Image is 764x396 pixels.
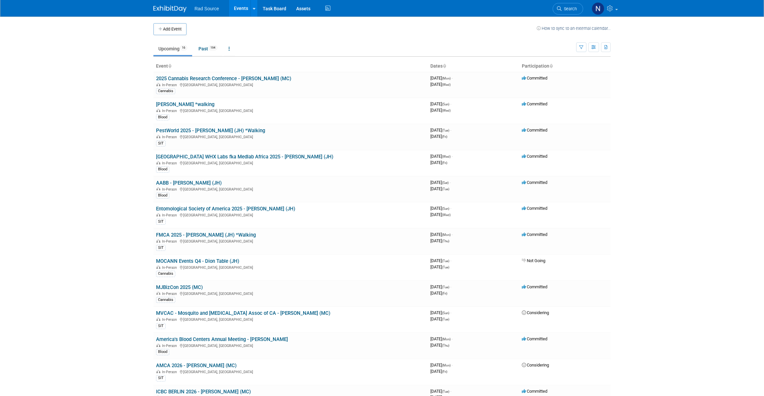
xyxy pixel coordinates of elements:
[522,101,547,106] span: Committed
[452,232,453,237] span: -
[156,344,160,347] img: In-Person Event
[442,109,451,112] span: (Wed)
[442,155,451,158] span: (Wed)
[180,45,187,50] span: 16
[442,317,449,321] span: (Tue)
[442,292,447,295] span: (Fri)
[162,135,179,139] span: In-Person
[194,6,219,11] span: Rad Source
[156,212,425,217] div: [GEOGRAPHIC_DATA], [GEOGRAPHIC_DATA]
[156,245,166,251] div: SIT
[156,154,333,160] a: [GEOGRAPHIC_DATA] WHX Labs fka Medlab Africa 2025 - [PERSON_NAME] (JH)
[156,389,251,395] a: ICBC BERLIN 2026 - [PERSON_NAME] (MC)
[442,259,449,263] span: (Tue)
[442,285,449,289] span: (Tue)
[430,264,449,269] span: [DATE]
[430,134,447,139] span: [DATE]
[156,141,166,146] div: SIT
[522,206,547,211] span: Committed
[452,154,453,159] span: -
[430,316,449,321] span: [DATE]
[156,264,425,270] div: [GEOGRAPHIC_DATA], [GEOGRAPHIC_DATA]
[522,232,547,237] span: Committed
[430,284,451,289] span: [DATE]
[156,101,214,107] a: [PERSON_NAME] *walking
[156,83,160,86] img: In-Person Event
[162,239,179,244] span: In-Person
[156,160,425,165] div: [GEOGRAPHIC_DATA], [GEOGRAPHIC_DATA]
[442,83,451,86] span: (Wed)
[153,23,187,35] button: Add Event
[450,258,451,263] span: -
[522,128,547,133] span: Committed
[450,101,451,106] span: -
[156,114,169,120] div: Blood
[162,161,179,165] span: In-Person
[522,154,547,159] span: Committed
[430,238,449,243] span: [DATE]
[452,363,453,368] span: -
[156,265,160,269] img: In-Person Event
[156,219,166,225] div: SIT
[156,206,295,212] a: Entomological Society of America 2025 - [PERSON_NAME] (JH)
[442,233,451,237] span: (Mon)
[553,3,583,15] a: Search
[430,389,451,394] span: [DATE]
[168,63,171,69] a: Sort by Event Name
[162,292,179,296] span: In-Person
[522,310,549,315] span: Considering
[442,239,449,243] span: (Thu)
[522,180,547,185] span: Committed
[430,186,449,191] span: [DATE]
[430,363,453,368] span: [DATE]
[156,134,425,139] div: [GEOGRAPHIC_DATA], [GEOGRAPHIC_DATA]
[522,336,547,341] span: Committed
[442,311,449,315] span: (Sun)
[442,370,447,373] span: (Fri)
[442,207,449,210] span: (Sun)
[430,76,453,81] span: [DATE]
[156,186,425,192] div: [GEOGRAPHIC_DATA], [GEOGRAPHIC_DATA]
[442,390,449,393] span: (Tue)
[450,128,451,133] span: -
[519,61,611,72] th: Participation
[430,310,451,315] span: [DATE]
[442,364,451,367] span: (Mon)
[442,213,451,217] span: (Wed)
[156,76,291,82] a: 2025 Cannabis Research Conference - [PERSON_NAME] (MC)
[450,284,451,289] span: -
[153,61,428,72] th: Event
[562,6,577,11] span: Search
[156,363,237,368] a: AMCA 2026 - [PERSON_NAME] (MC)
[193,42,222,55] a: Past194
[592,2,604,15] img: Nicole Bailey
[162,83,179,87] span: In-Person
[156,109,160,112] img: In-Person Event
[522,258,545,263] span: Not Going
[430,336,453,341] span: [DATE]
[443,63,446,69] a: Sort by Start Date
[156,349,169,355] div: Blood
[156,292,160,295] img: In-Person Event
[162,344,179,348] span: In-Person
[156,297,175,303] div: Cannabis
[430,128,451,133] span: [DATE]
[156,232,256,238] a: FMCA 2025 - [PERSON_NAME] (JH) *Walking
[156,213,160,216] img: In-Person Event
[428,61,519,72] th: Dates
[156,88,175,94] div: Cannabis
[430,258,451,263] span: [DATE]
[430,212,451,217] span: [DATE]
[153,42,192,55] a: Upcoming16
[156,135,160,138] img: In-Person Event
[162,187,179,192] span: In-Person
[452,336,453,341] span: -
[442,135,447,139] span: (Fri)
[430,291,447,296] span: [DATE]
[156,108,425,113] div: [GEOGRAPHIC_DATA], [GEOGRAPHIC_DATA]
[162,370,179,374] span: In-Person
[522,363,549,368] span: Considering
[442,265,449,269] span: (Tue)
[208,45,217,50] span: 194
[156,375,166,381] div: SIT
